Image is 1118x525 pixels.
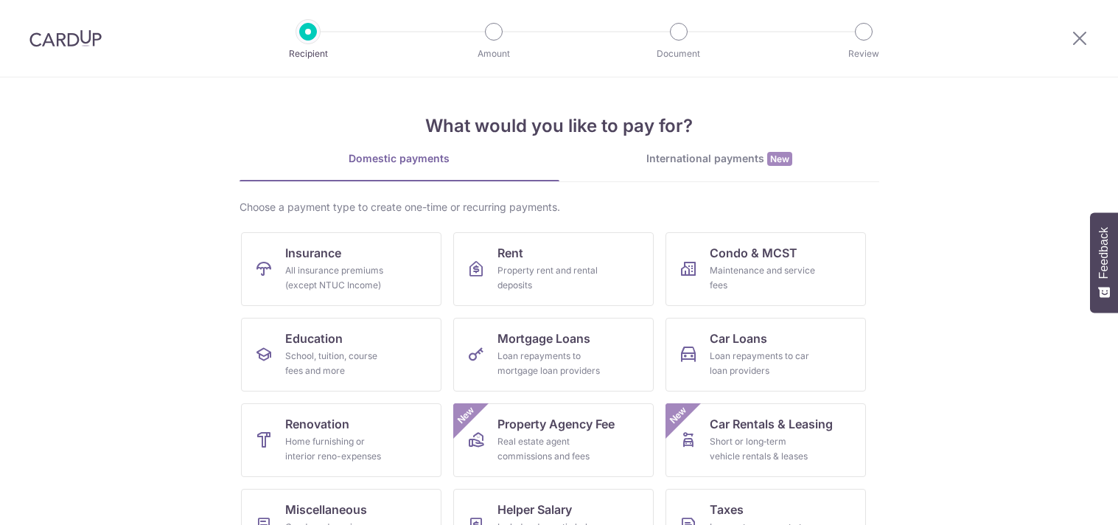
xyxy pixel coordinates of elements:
[665,403,866,477] a: Car Rentals & LeasingShort or long‑term vehicle rentals & leasesNew
[665,318,866,392] a: Car LoansLoan repayments to car loan providers
[240,113,879,139] h4: What would you like to pay for?
[710,244,797,262] span: Condo & MCST
[710,501,744,518] span: Taxes
[497,349,604,378] div: Loan repayments to mortgage loan providers
[285,415,349,433] span: Renovation
[1024,481,1103,518] iframe: Opens a widget where you can find more information
[1097,227,1111,279] span: Feedback
[285,434,391,464] div: Home furnishing or interior reno-expenses
[1090,212,1118,313] button: Feedback - Show survey
[497,263,604,293] div: Property rent and rental deposits
[665,403,690,428] span: New
[285,244,341,262] span: Insurance
[624,46,733,61] p: Document
[665,232,866,306] a: Condo & MCSTMaintenance and service fees
[453,232,654,306] a: RentProperty rent and rental deposits
[241,403,441,477] a: RenovationHome furnishing or interior reno-expenses
[497,415,615,433] span: Property Agency Fee
[497,501,572,518] span: Helper Salary
[241,318,441,392] a: EducationSchool, tuition, course fees and more
[453,318,654,392] a: Mortgage LoansLoan repayments to mortgage loan providers
[710,330,767,347] span: Car Loans
[285,501,367,518] span: Miscellaneous
[767,152,792,166] span: New
[559,151,879,167] div: International payments
[497,244,523,262] span: Rent
[254,46,363,61] p: Recipient
[710,349,816,378] div: Loan repayments to car loan providers
[29,29,102,47] img: CardUp
[497,330,590,347] span: Mortgage Loans
[710,415,833,433] span: Car Rentals & Leasing
[285,349,391,378] div: School, tuition, course fees and more
[710,263,816,293] div: Maintenance and service fees
[453,403,478,428] span: New
[240,151,559,166] div: Domestic payments
[453,403,654,477] a: Property Agency FeeReal estate agent commissions and feesNew
[241,232,441,306] a: InsuranceAll insurance premiums (except NTUC Income)
[240,200,879,215] div: Choose a payment type to create one-time or recurring payments.
[439,46,548,61] p: Amount
[285,263,391,293] div: All insurance premiums (except NTUC Income)
[285,330,343,347] span: Education
[710,434,816,464] div: Short or long‑term vehicle rentals & leases
[497,434,604,464] div: Real estate agent commissions and fees
[809,46,918,61] p: Review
